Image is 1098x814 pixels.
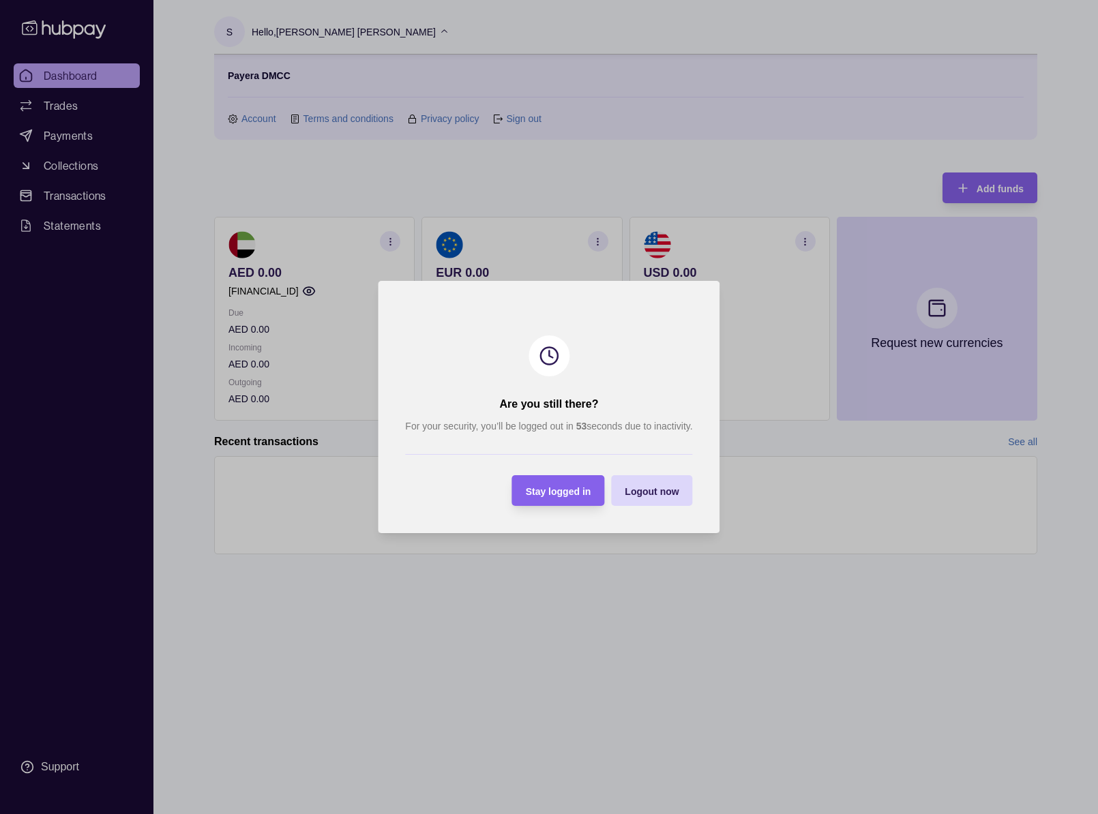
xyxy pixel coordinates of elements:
[576,421,587,432] strong: 53
[526,486,591,497] span: Stay logged in
[625,486,679,497] span: Logout now
[611,475,692,506] button: Logout now
[512,475,605,506] button: Stay logged in
[405,419,692,434] p: For your security, you’ll be logged out in seconds due to inactivity.
[500,397,599,412] h2: Are you still there?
